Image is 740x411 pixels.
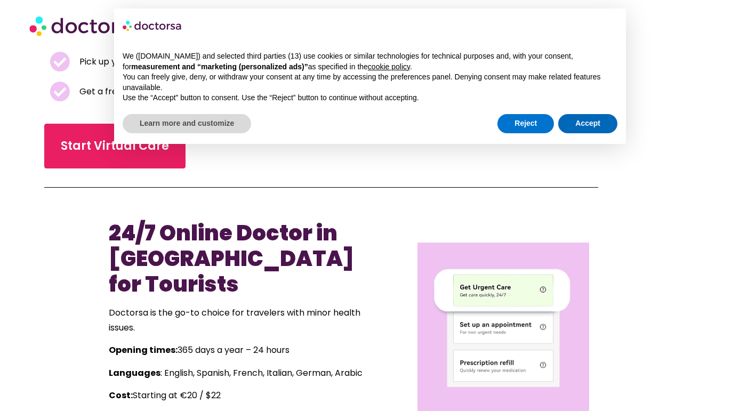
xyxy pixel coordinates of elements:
b: 24/7 Online Doctor in [GEOGRAPHIC_DATA] for Tourists [109,218,354,299]
b: Languages [109,367,160,379]
p: Starting at €20 / $22 [109,388,365,403]
button: Accept [558,114,617,133]
p: You can freely give, deny, or withdraw your consent at any time by accessing the preferences pane... [123,72,617,93]
p: : English, Spanish, French, Italian, German, Arabic [109,366,365,381]
p: We ([DOMAIN_NAME]) and selected third parties (13) use cookies or similar technologies for techni... [123,51,617,72]
b: Opening times: [109,344,178,356]
img: logo [123,17,182,34]
p: 365 days a year – 24 hours [109,343,365,358]
a: Start Virtual Care [44,124,186,168]
span: Start Virtual Care [61,138,169,155]
b: Cost: [109,389,133,401]
span: Pick up your medicine from a nearby pharmacy [77,54,280,69]
a: cookie policy [368,62,410,71]
button: Reject [497,114,554,133]
button: Learn more and customize [123,114,251,133]
strong: measurement and “marketing (personalized ads)” [131,62,308,71]
span: Get a free 7-day follow-up via chat [77,84,229,99]
p: Use the “Accept” button to consent. Use the “Reject” button to continue without accepting. [123,93,617,103]
p: Doctorsa is the go-to choice for travelers with minor health issues. [109,305,365,335]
